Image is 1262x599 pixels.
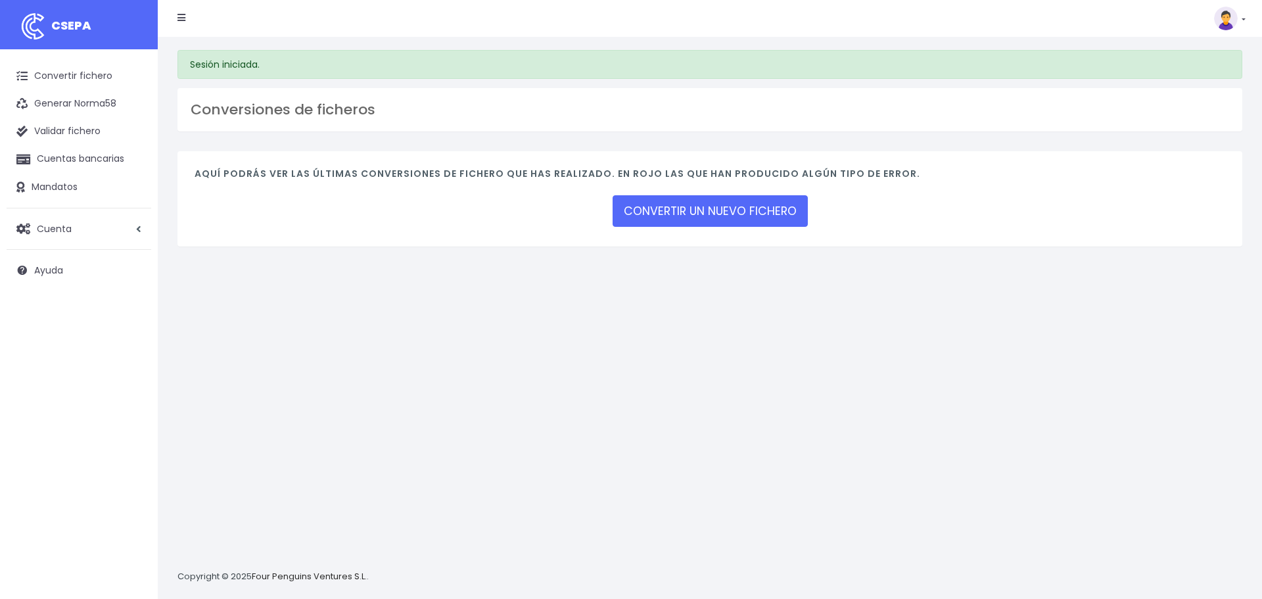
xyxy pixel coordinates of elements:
a: Four Penguins Ventures S.L. [252,570,367,583]
h3: Conversiones de ficheros [191,101,1229,118]
span: CSEPA [51,17,91,34]
div: Sesión iniciada. [177,50,1242,79]
a: Generar Norma58 [7,90,151,118]
a: Cuentas bancarias [7,145,151,173]
img: logo [16,10,49,43]
a: Cuenta [7,215,151,243]
a: Ayuda [7,256,151,284]
a: CONVERTIR UN NUEVO FICHERO [613,195,808,227]
h4: Aquí podrás ver las últimas conversiones de fichero que has realizado. En rojo las que han produc... [195,168,1225,186]
a: Mandatos [7,174,151,201]
img: profile [1214,7,1238,30]
a: Convertir fichero [7,62,151,90]
span: Cuenta [37,222,72,235]
span: Ayuda [34,264,63,277]
p: Copyright © 2025 . [177,570,369,584]
a: Validar fichero [7,118,151,145]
